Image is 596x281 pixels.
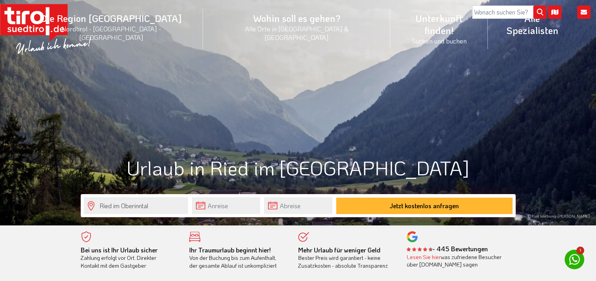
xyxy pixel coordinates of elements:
[81,246,158,254] b: Bei uns ist Ihr Urlaub sicher
[576,247,584,254] span: 1
[189,246,286,270] div: Von der Buchung bis zum Aufenthalt, der gesamte Ablauf ist unkompliziert
[336,198,513,214] button: Jetzt kostenlos anfragen
[407,253,504,268] div: was zufriedene Besucher über [DOMAIN_NAME] sagen
[565,250,584,269] a: 1
[472,5,547,19] input: Wonach suchen Sie?
[81,246,178,270] div: Zahlung erfolgt vor Ort. Direkter Kontakt mit dem Gastgeber
[407,253,441,261] a: Lesen Sie hier
[212,24,381,41] small: Alle Orte in [GEOGRAPHIC_DATA] & [GEOGRAPHIC_DATA]
[203,4,391,50] a: Wohin soll es gehen?Alle Orte in [GEOGRAPHIC_DATA] & [GEOGRAPHIC_DATA]
[488,4,576,45] a: Alle Spezialisten
[577,5,591,19] i: Kontakt
[548,5,562,19] i: Karte öffnen
[84,197,188,214] input: Wo soll's hingehen?
[20,4,203,50] a: Die Region [GEOGRAPHIC_DATA]Nordtirol - [GEOGRAPHIC_DATA] - [GEOGRAPHIC_DATA]
[81,157,516,178] h1: Urlaub in Ried im [GEOGRAPHIC_DATA]
[192,197,260,214] input: Anreise
[264,197,332,214] input: Abreise
[400,36,478,45] small: Suchen und buchen
[298,246,395,270] div: Bester Preis wird garantiert - keine Zusatzkosten - absolute Transparenz
[407,245,488,253] b: - 445 Bewertungen
[390,4,488,54] a: Unterkunft finden!Suchen und buchen
[29,24,194,41] small: Nordtirol - [GEOGRAPHIC_DATA] - [GEOGRAPHIC_DATA]
[298,246,380,254] b: Mehr Urlaub für weniger Geld
[189,246,271,254] b: Ihr Traumurlaub beginnt hier!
